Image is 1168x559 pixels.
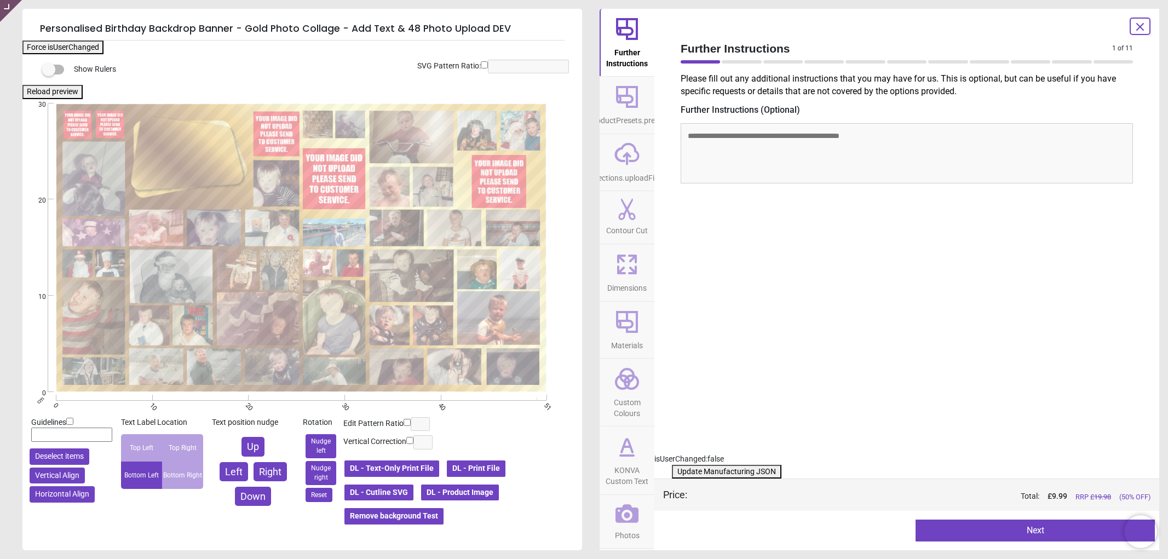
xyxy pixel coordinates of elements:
div: Top Right [162,434,203,462]
button: Right [254,462,287,481]
button: Force isUserChanged [22,41,103,55]
span: KONVA Custom Text [601,460,653,487]
span: Photos [615,525,640,541]
button: Materials [600,302,654,359]
button: Up [241,437,264,456]
span: £ [1048,491,1067,502]
button: Reset [306,488,332,503]
button: Nudge left [306,434,336,458]
div: Price : [663,488,687,502]
button: Custom Colours [600,359,654,426]
button: DL - Product Image [420,483,500,502]
button: Remove background Test [343,507,445,526]
div: Bottom Right [162,462,203,489]
button: DL - Print File [446,459,507,478]
button: Deselect items [30,448,89,465]
span: RRP [1075,492,1111,502]
div: Top Left [121,434,162,462]
iframe: Brevo live chat [1124,515,1157,548]
label: Edit Pattern Ratio [343,418,404,429]
button: Left [220,462,248,481]
div: Text position nudge [212,417,294,428]
span: Materials [611,335,643,351]
div: Bottom Left [121,462,162,489]
button: Reload preview [22,85,83,99]
span: sections.uploadFile [594,168,660,184]
button: KONVA Custom Text [600,427,654,494]
button: Vertical Align [30,468,85,484]
label: Further Instructions (Optional) [681,104,1133,116]
button: productPresets.preset [600,77,654,134]
button: Down [235,487,271,506]
button: DL - Text-Only Print File [343,459,440,478]
span: Custom Colours [601,392,653,419]
div: Total: [704,491,1150,502]
h5: Personalised Birthday Backdrop Banner - Gold Photo Collage - Add Text & 48 Photo Upload DEV [40,18,565,41]
span: (50% OFF) [1119,492,1150,502]
div: isUserChanged: false [654,454,1159,465]
span: Guidelines [31,418,66,427]
span: 1 of 11 [1112,44,1133,53]
div: Rotation [303,417,339,428]
button: DL - Cutline SVG [343,483,415,502]
label: Vertical Correction [343,436,406,447]
button: Photos [600,495,654,549]
span: £ 19.98 [1090,493,1111,501]
span: Further Instructions [681,41,1112,56]
p: Please fill out any additional instructions that you may have for us. This is optional, but can b... [681,73,1142,97]
span: Dimensions [607,278,647,294]
div: Show Rulers [49,63,582,76]
button: Next [916,520,1155,541]
span: Contour Cut [606,220,648,237]
span: 9.99 [1052,492,1067,500]
span: 30 [25,100,46,110]
button: Further Instructions [600,9,654,76]
span: Further Instructions [601,42,653,69]
button: Nudge right [306,461,336,485]
button: Dimensions [600,244,654,301]
button: Horizontal Align [30,486,95,503]
button: Contour Cut [600,191,654,244]
div: Text Label Location [121,417,203,428]
button: sections.uploadFile [600,134,654,191]
label: SVG Pattern Ratio: [417,61,481,72]
button: Update Manufacturing JSON [672,465,781,479]
span: productPresets.preset [589,110,665,126]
